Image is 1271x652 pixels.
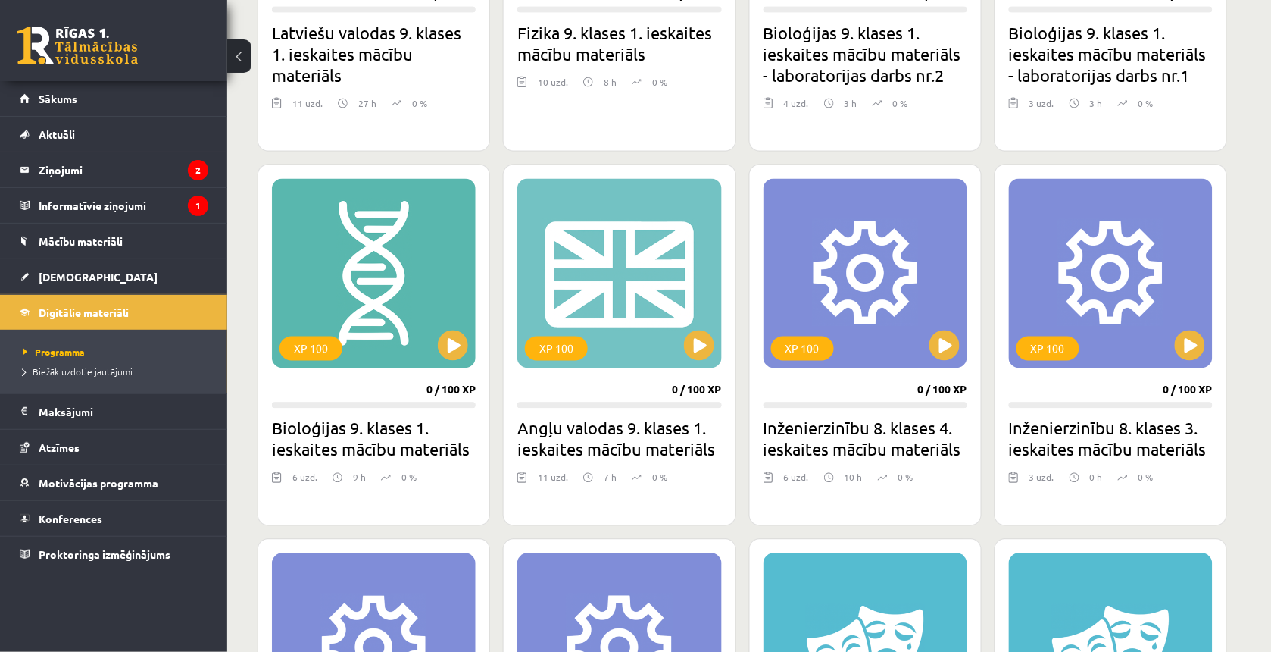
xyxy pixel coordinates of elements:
h2: Angļu valodas 9. klases 1. ieskaites mācību materiāls [517,418,721,460]
p: 0 % [1138,471,1154,484]
h2: Inženierzinību 8. klases 3. ieskaites mācību materiāls [1009,418,1213,460]
div: 3 uzd. [1029,96,1054,119]
span: Mācību materiāli [39,234,123,248]
p: 7 h [604,471,617,484]
a: Sākums [20,81,208,116]
span: Aktuāli [39,127,75,141]
p: 0 % [412,96,427,110]
legend: Maksājumi [39,394,208,429]
span: Konferences [39,512,102,525]
h2: Bioloģijas 9. klases 1. ieskaites mācību materiāls - laboratorijas darbs nr.2 [764,22,967,86]
span: Proktoringa izmēģinājums [39,547,170,561]
a: Proktoringa izmēģinājums [20,537,208,572]
legend: Ziņojumi [39,152,208,187]
i: 1 [188,196,208,216]
div: 11 uzd. [538,471,568,494]
p: 9 h [353,471,366,484]
span: Digitālie materiāli [39,306,129,319]
h2: Bioloģijas 9. klases 1. ieskaites mācību materiāls - laboratorijas darbs nr.1 [1009,22,1213,86]
a: Ziņojumi2 [20,152,208,187]
div: 6 uzd. [784,471,809,494]
div: XP 100 [525,337,588,361]
span: Atzīmes [39,440,80,454]
a: Informatīvie ziņojumi1 [20,188,208,223]
p: 3 h [1090,96,1103,110]
a: Rīgas 1. Tālmācības vidusskola [17,27,138,64]
span: Motivācijas programma [39,476,158,490]
p: 0 % [893,96,908,110]
h2: Inženierzinību 8. klases 4. ieskaites mācību materiāls [764,418,967,460]
a: Biežāk uzdotie jautājumi [23,365,212,378]
h2: Latviešu valodas 9. klases 1. ieskaites mācību materiāls [272,22,476,86]
p: 0 h [1090,471,1103,484]
p: 0 % [898,471,913,484]
a: [DEMOGRAPHIC_DATA] [20,259,208,294]
div: 11 uzd. [292,96,323,119]
div: 3 uzd. [1029,471,1054,494]
span: Sākums [39,92,77,105]
i: 2 [188,160,208,180]
p: 10 h [845,471,863,484]
p: 0 % [652,471,667,484]
div: XP 100 [1016,337,1079,361]
div: XP 100 [771,337,834,361]
h2: Bioloģijas 9. klases 1. ieskaites mācību materiāls [272,418,476,460]
span: [DEMOGRAPHIC_DATA] [39,270,158,284]
p: 27 h [358,96,376,110]
span: Biežāk uzdotie jautājumi [23,365,133,378]
a: Atzīmes [20,430,208,465]
p: 3 h [845,96,857,110]
a: Digitālie materiāli [20,295,208,330]
p: 0 % [401,471,417,484]
p: 0 % [1138,96,1154,110]
span: Programma [23,346,85,358]
h2: Fizika 9. klases 1. ieskaites mācību materiāls [517,22,721,64]
a: Programma [23,345,212,359]
a: Motivācijas programma [20,465,208,500]
div: 6 uzd. [292,471,317,494]
legend: Informatīvie ziņojumi [39,188,208,223]
a: Maksājumi [20,394,208,429]
div: 4 uzd. [784,96,809,119]
p: 0 % [652,75,667,89]
div: XP 100 [279,337,342,361]
p: 8 h [604,75,617,89]
div: 10 uzd. [538,75,568,98]
a: Konferences [20,501,208,536]
a: Aktuāli [20,117,208,152]
a: Mācību materiāli [20,224,208,259]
